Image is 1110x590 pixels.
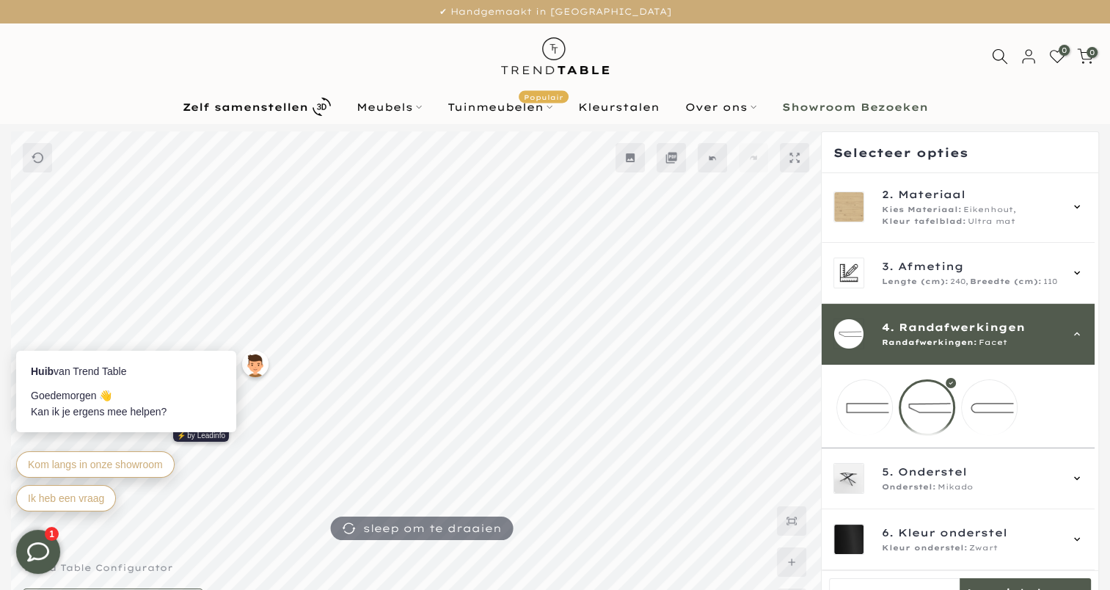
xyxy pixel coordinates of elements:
a: Kleurstalen [565,98,672,116]
a: 0 [1049,48,1065,65]
p: ✔ Handgemaakt in [GEOGRAPHIC_DATA] [18,4,1092,20]
img: trend-table [491,23,619,89]
span: 0 [1087,47,1098,58]
a: TuinmeubelenPopulair [434,98,565,116]
a: 0 [1077,48,1093,65]
a: Over ons [672,98,769,116]
iframe: bot-iframe [1,280,288,530]
a: Zelf samenstellen [169,94,343,120]
a: Meubels [343,98,434,116]
b: Showroom Bezoeken [782,102,928,112]
span: 0 [1059,45,1070,56]
a: Showroom Bezoeken [769,98,941,116]
b: Zelf samenstellen [183,102,308,112]
span: Populair [519,90,569,103]
iframe: toggle-frame [1,515,75,589]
